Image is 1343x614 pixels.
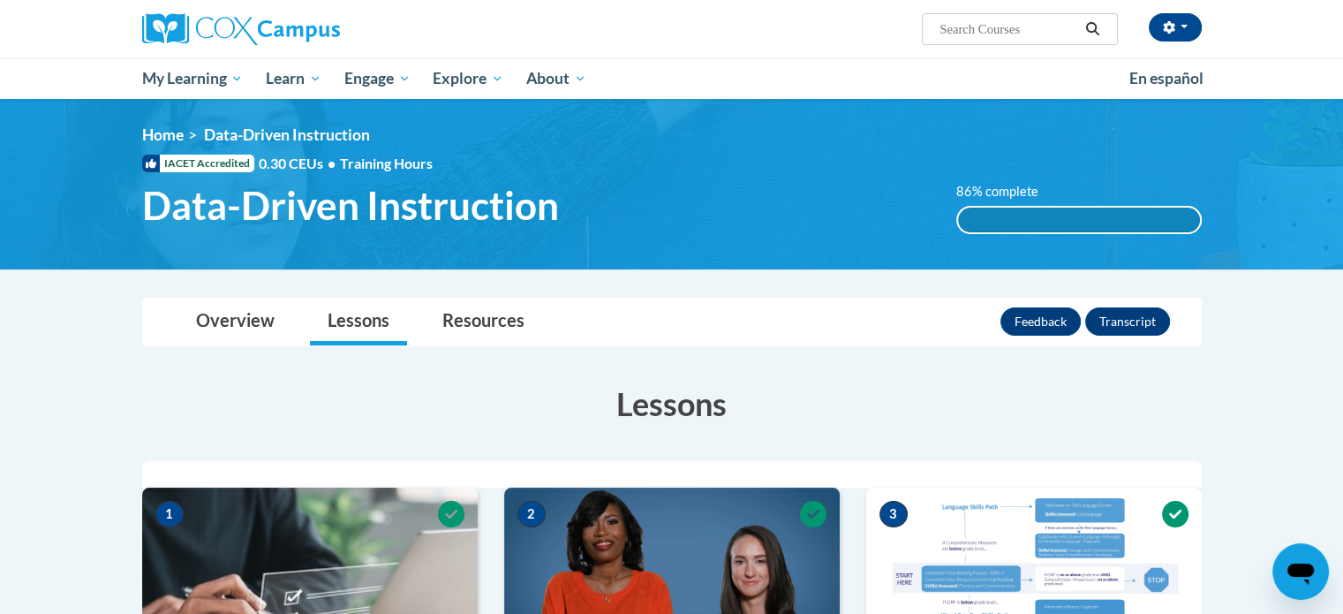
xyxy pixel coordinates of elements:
[178,299,292,345] a: Overview
[142,382,1202,426] h3: Lessons
[1129,69,1203,87] span: En español
[142,125,184,144] a: Home
[142,13,340,45] img: Cox Campus
[1272,543,1329,600] iframe: Button to launch messaging window
[204,125,370,144] span: Data-Driven Instruction
[879,501,908,527] span: 3
[116,58,1228,99] div: Main menu
[142,155,254,172] span: IACET Accredited
[333,58,422,99] a: Engage
[142,182,559,229] span: Data-Driven Instruction
[938,19,1079,40] input: Search Courses
[328,155,336,171] span: •
[344,68,411,89] span: Engage
[956,182,1058,201] label: 86% complete
[310,299,407,345] a: Lessons
[515,58,598,99] a: About
[1085,307,1170,336] button: Transcript
[1149,13,1202,42] button: Account Settings
[141,68,243,89] span: My Learning
[259,154,340,173] span: 0.30 CEUs
[517,501,546,527] span: 2
[340,155,433,171] span: Training Hours
[1000,307,1081,336] button: Feedback
[958,208,1200,232] div: 100%
[142,13,478,45] a: Cox Campus
[425,299,542,345] a: Resources
[526,68,586,89] span: About
[155,501,184,527] span: 1
[131,58,255,99] a: My Learning
[1079,19,1105,40] button: Search
[266,68,321,89] span: Learn
[254,58,333,99] a: Learn
[421,58,515,99] a: Explore
[433,68,503,89] span: Explore
[1118,60,1215,97] a: En español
